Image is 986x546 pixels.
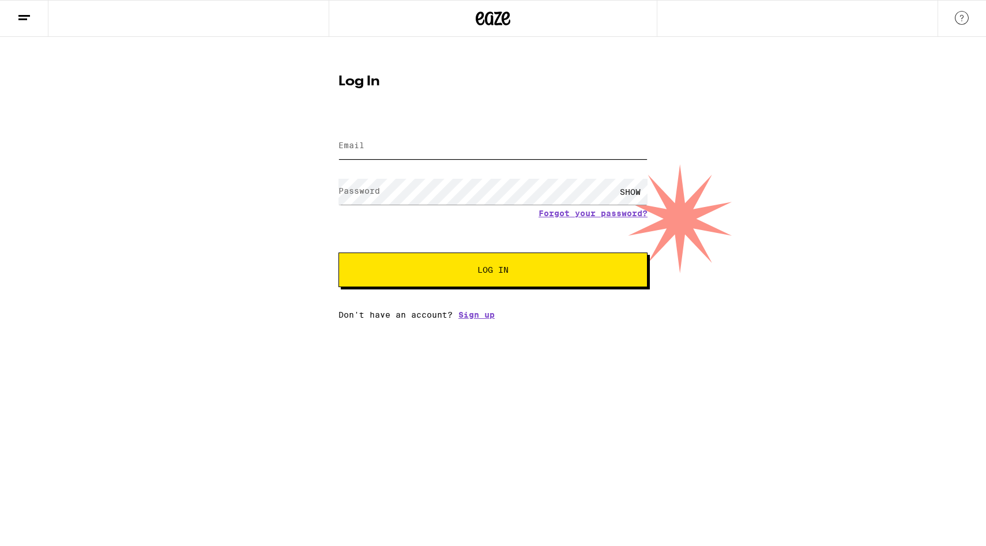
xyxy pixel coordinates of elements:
[338,75,648,89] h1: Log In
[338,253,648,287] button: Log In
[338,186,380,195] label: Password
[458,310,495,319] a: Sign up
[613,179,648,205] div: SHOW
[338,141,364,150] label: Email
[539,209,648,218] a: Forgot your password?
[338,310,648,319] div: Don't have an account?
[338,133,648,159] input: Email
[477,266,509,274] span: Log In
[7,8,83,17] span: Hi. Need any help?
